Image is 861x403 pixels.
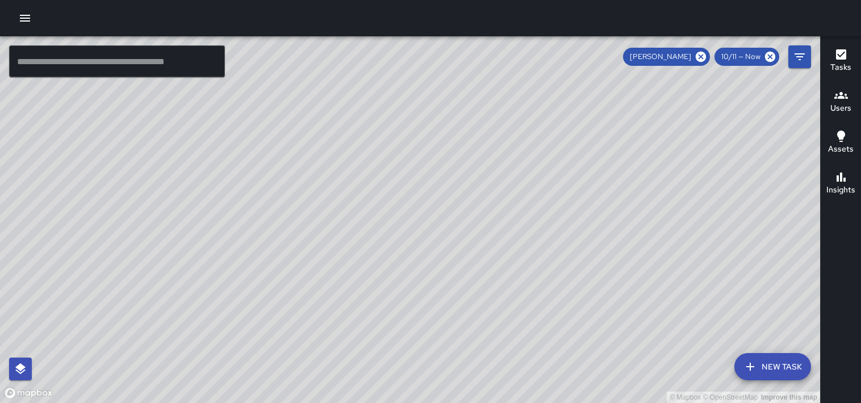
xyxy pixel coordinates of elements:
[830,102,851,115] h6: Users
[821,82,861,123] button: Users
[623,48,710,66] div: [PERSON_NAME]
[788,45,811,68] button: Filters
[826,184,855,196] h6: Insights
[734,353,811,380] button: New Task
[821,163,861,204] button: Insights
[714,48,779,66] div: 10/11 — Now
[828,143,854,156] h6: Assets
[821,41,861,82] button: Tasks
[821,123,861,163] button: Assets
[623,51,698,62] span: [PERSON_NAME]
[714,51,767,62] span: 10/11 — Now
[830,61,851,74] h6: Tasks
